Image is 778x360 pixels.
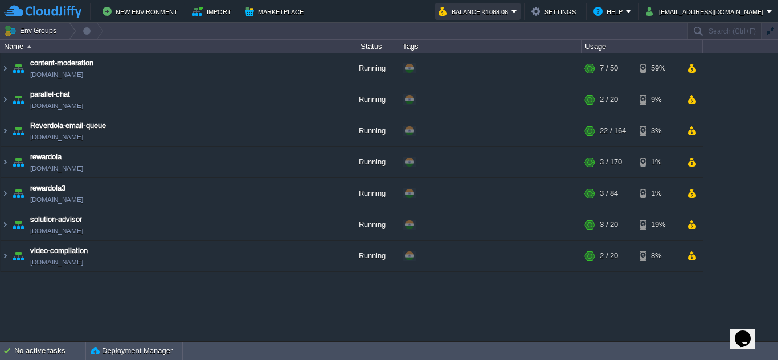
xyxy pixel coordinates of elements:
[192,5,235,18] button: Import
[600,115,626,146] div: 22 / 164
[342,115,399,146] div: Running
[1,147,10,177] img: AMDAwAAAACH5BAEAAAAALAAAAAABAAEAAAICRAEAOw==
[1,84,10,115] img: AMDAwAAAACH5BAEAAAAALAAAAAABAAEAAAICRAEAOw==
[30,100,83,111] a: [DOMAIN_NAME]
[30,120,106,131] a: Reverdola-email-queue
[1,209,10,240] img: AMDAwAAAACH5BAEAAAAALAAAAAABAAEAAAICRAEAOw==
[600,241,618,271] div: 2 / 20
[640,147,677,177] div: 1%
[640,178,677,209] div: 1%
[91,345,173,357] button: Deployment Manager
[342,178,399,209] div: Running
[245,5,307,18] button: Marketplace
[10,84,26,115] img: AMDAwAAAACH5BAEAAAAALAAAAAABAAEAAAICRAEAOw==
[27,45,32,48] img: AMDAwAAAACH5BAEAAAAALAAAAAABAAEAAAICRAEAOw==
[30,225,83,237] a: [DOMAIN_NAME]
[30,183,65,194] a: rewardola3
[30,194,83,205] a: [DOMAIN_NAME]
[600,178,618,209] div: 3 / 84
[593,5,626,18] button: Help
[600,84,618,115] div: 2 / 20
[640,209,677,240] div: 19%
[600,53,618,84] div: 7 / 50
[640,84,677,115] div: 9%
[30,163,83,174] a: [DOMAIN_NAME]
[640,241,677,271] div: 8%
[4,5,81,19] img: CloudJiffy
[30,245,88,256] a: video-compilation
[342,147,399,177] div: Running
[10,178,26,209] img: AMDAwAAAACH5BAEAAAAALAAAAAABAAEAAAICRAEAOw==
[343,40,399,53] div: Status
[30,57,93,69] a: content-moderation
[14,342,85,360] div: No active tasks
[1,115,10,146] img: AMDAwAAAACH5BAEAAAAALAAAAAABAAEAAAICRAEAOw==
[1,241,10,271] img: AMDAwAAAACH5BAEAAAAALAAAAAABAAEAAAICRAEAOw==
[30,151,62,163] a: rewardola
[730,315,767,349] iframe: chat widget
[10,147,26,177] img: AMDAwAAAACH5BAEAAAAALAAAAAABAAEAAAICRAEAOw==
[30,89,70,100] a: parallel-chat
[531,5,579,18] button: Settings
[103,5,181,18] button: New Environment
[400,40,581,53] div: Tags
[10,53,26,84] img: AMDAwAAAACH5BAEAAAAALAAAAAABAAEAAAICRAEAOw==
[342,53,399,84] div: Running
[1,178,10,209] img: AMDAwAAAACH5BAEAAAAALAAAAAABAAEAAAICRAEAOw==
[10,115,26,146] img: AMDAwAAAACH5BAEAAAAALAAAAAABAAEAAAICRAEAOw==
[640,115,677,146] div: 3%
[30,256,83,268] a: [DOMAIN_NAME]
[30,131,83,143] a: [DOMAIN_NAME]
[342,209,399,240] div: Running
[646,5,767,18] button: [EMAIL_ADDRESS][DOMAIN_NAME]
[600,209,618,240] div: 3 / 20
[640,53,677,84] div: 59%
[582,40,702,53] div: Usage
[10,209,26,240] img: AMDAwAAAACH5BAEAAAAALAAAAAABAAEAAAICRAEAOw==
[10,241,26,271] img: AMDAwAAAACH5BAEAAAAALAAAAAABAAEAAAICRAEAOw==
[1,53,10,84] img: AMDAwAAAACH5BAEAAAAALAAAAAABAAEAAAICRAEAOw==
[600,147,622,177] div: 3 / 170
[30,214,82,225] a: solution-advisor
[439,5,511,18] button: Balance ₹1068.06
[4,23,60,39] button: Env Groups
[30,69,83,80] a: [DOMAIN_NAME]
[342,241,399,271] div: Running
[1,40,342,53] div: Name
[342,84,399,115] div: Running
